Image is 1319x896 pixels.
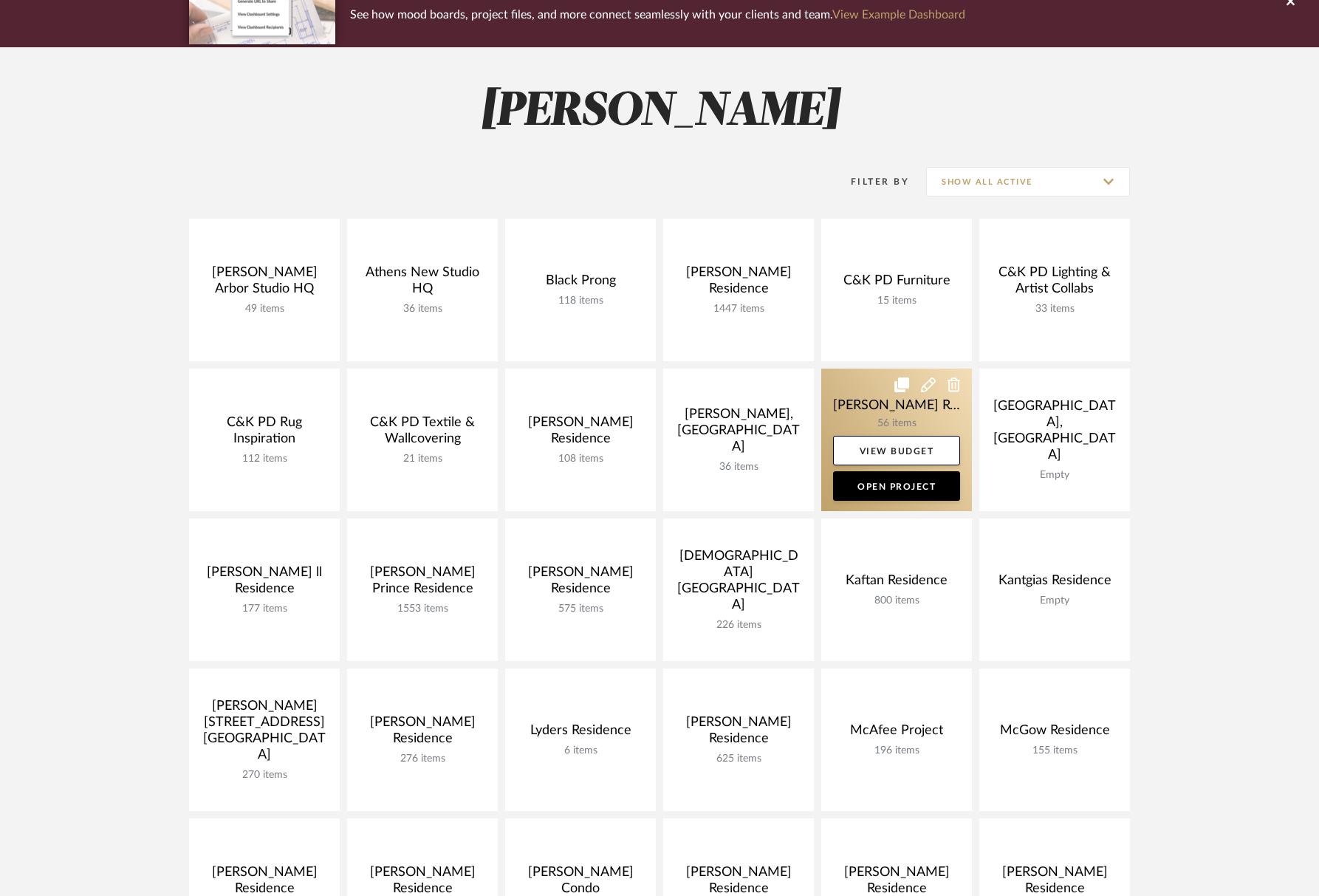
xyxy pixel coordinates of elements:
div: [DEMOGRAPHIC_DATA] [GEOGRAPHIC_DATA] [675,548,802,619]
div: [PERSON_NAME] Residence [359,714,486,753]
div: Empty [991,595,1118,607]
div: [PERSON_NAME] Residence [517,564,644,603]
div: 15 items [833,295,960,307]
div: 625 items [675,753,802,765]
div: C&K PD Furniture [833,273,960,295]
div: 118 items [517,295,644,307]
div: 575 items [517,603,644,615]
div: C&K PD Rug Inspiration [201,414,328,453]
div: McAfee Project [833,722,960,745]
div: 155 items [991,745,1118,757]
div: [PERSON_NAME] ll Residence [201,564,328,603]
div: 1447 items [675,303,802,315]
div: [PERSON_NAME] Residence [675,264,802,303]
div: 226 items [675,619,802,632]
div: C&K PD Lighting & Artist Collabs [991,264,1118,303]
p: See how mood boards, project files, and more connect seamlessly with your clients and team. [350,4,965,25]
div: 112 items [201,453,328,465]
div: 21 items [359,453,486,465]
h2: [PERSON_NAME] [128,84,1191,140]
div: Filter By [832,174,909,189]
div: [GEOGRAPHIC_DATA], [GEOGRAPHIC_DATA] [991,398,1118,469]
div: 270 items [201,769,328,782]
div: 108 items [517,453,644,465]
div: 49 items [201,303,328,315]
div: Kantgias Residence [991,572,1118,595]
div: 36 items [359,303,486,315]
a: View Example Dashboard [832,9,965,21]
div: [PERSON_NAME] Prince Residence [359,564,486,603]
div: 33 items [991,303,1118,315]
a: View Budget [833,436,960,465]
div: McGow Residence [991,722,1118,745]
div: [PERSON_NAME], [GEOGRAPHIC_DATA] [675,406,802,461]
div: [PERSON_NAME] Residence [517,414,644,453]
div: 196 items [833,745,960,757]
div: Black Prong [517,273,644,295]
a: Open Project [833,471,960,501]
div: Kaftan Residence [833,572,960,595]
div: [PERSON_NAME] Residence [675,714,802,753]
div: C&K PD Textile & Wallcovering [359,414,486,453]
div: [PERSON_NAME] Arbor Studio HQ [201,264,328,303]
div: Athens New Studio HQ [359,264,486,303]
div: Lyders Residence [517,722,644,745]
div: 276 items [359,753,486,765]
div: 36 items [675,461,802,473]
div: 177 items [201,603,328,615]
div: [PERSON_NAME] [STREET_ADDRESS][GEOGRAPHIC_DATA] [201,698,328,769]
div: 6 items [517,745,644,757]
div: 1553 items [359,603,486,615]
div: Empty [991,469,1118,482]
div: 800 items [833,595,960,607]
